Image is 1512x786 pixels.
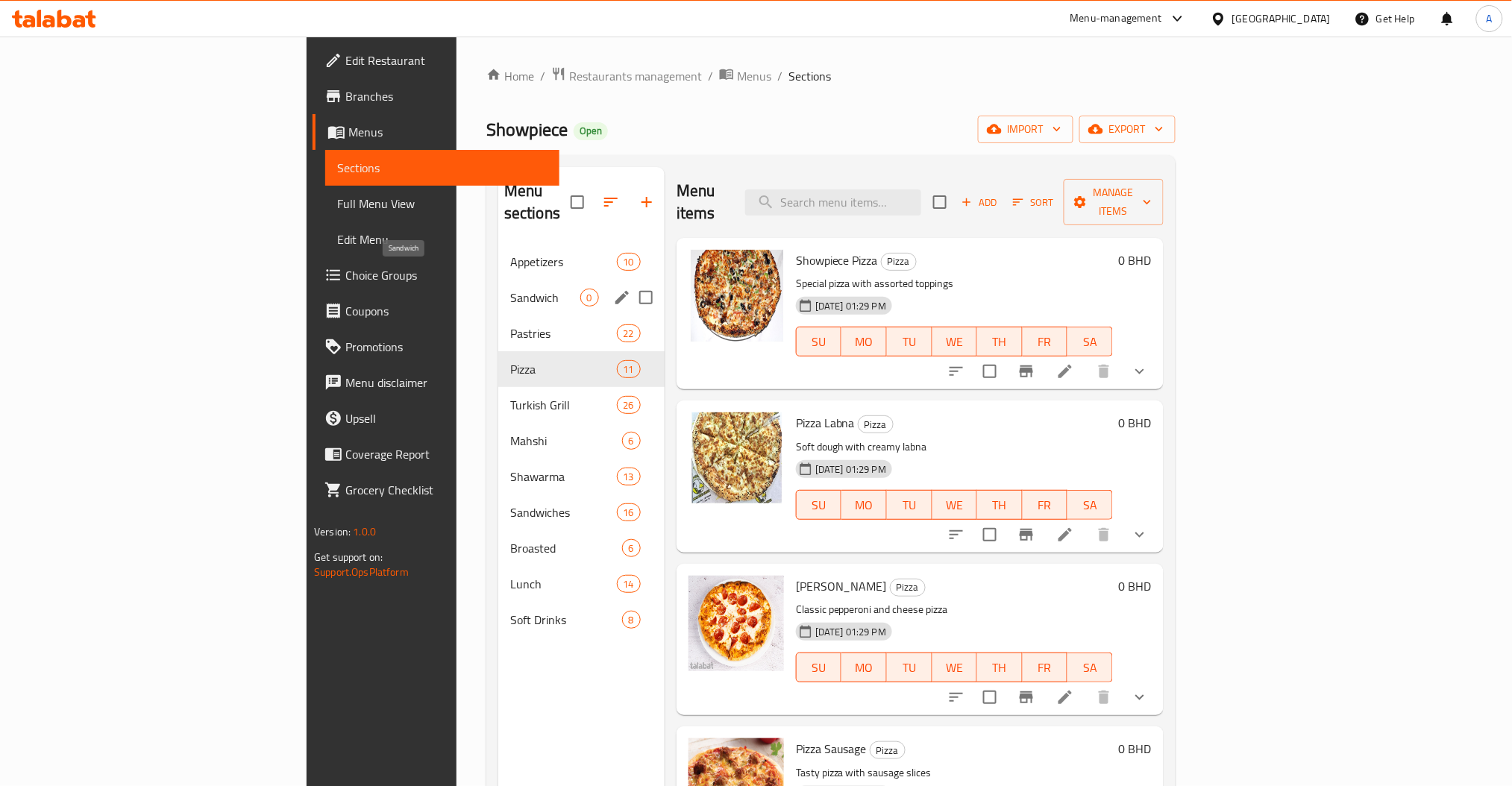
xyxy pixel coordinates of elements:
span: TU [893,331,926,353]
span: Branches [345,87,548,105]
span: WE [938,494,972,516]
img: Pizza Labna [688,412,784,508]
span: Showpiece [486,113,568,146]
button: sort-choices [938,679,974,715]
div: Pizza [858,415,894,433]
span: TH [983,494,1017,516]
button: Branch-specific-item [1008,517,1044,553]
span: MO [847,494,881,516]
span: Pastries [510,324,617,342]
div: items [617,468,641,485]
nav: Menu sections [498,238,665,644]
div: Sandwich0edit [498,280,665,315]
a: Edit Restaurant [313,43,559,78]
span: 1.0.0 [354,522,377,541]
span: Sort [1013,194,1054,211]
span: TH [983,331,1017,353]
span: MO [847,331,881,353]
span: SA [1073,494,1107,516]
svg: Show Choices [1131,526,1149,544]
button: WE [932,327,978,356]
a: Sections [325,150,559,186]
h6: 0 BHD [1119,250,1152,271]
div: Sandwiches16 [498,494,665,530]
span: SA [1073,331,1107,353]
button: Add [956,191,1003,214]
button: delete [1086,517,1122,553]
span: Pizza Sausage [796,738,867,760]
div: items [622,611,641,629]
span: Sandwiches [510,503,617,521]
a: Edit menu item [1056,362,1074,380]
a: Upsell [313,400,559,436]
span: 22 [618,327,640,341]
div: items [617,253,641,271]
button: Branch-specific-item [1008,679,1044,715]
h6: 0 BHD [1119,738,1152,759]
button: edit [611,286,633,309]
span: Menus [737,67,771,85]
span: Get support on: [314,547,383,567]
p: Classic pepperoni and cheese pizza [796,600,1113,619]
a: Coverage Report [313,436,559,472]
span: FR [1029,657,1062,679]
button: SU [796,653,841,682]
h2: Menu items [677,180,727,224]
p: Special pizza with assorted toppings [796,274,1113,293]
a: Full Menu View [325,186,559,221]
div: Pizza [890,579,926,597]
button: WE [932,653,978,682]
span: Appetizers [510,253,617,271]
svg: Show Choices [1131,362,1149,380]
span: 10 [618,255,640,269]
div: items [617,324,641,342]
span: Edit Menu [337,230,548,248]
span: Sort items [1003,191,1064,214]
a: Grocery Checklist [313,472,559,508]
button: FR [1023,327,1068,356]
div: Shawarma [510,468,617,485]
span: Select to update [974,519,1006,550]
span: Add item [956,191,1003,214]
div: Mahshi6 [498,423,665,459]
nav: breadcrumb [486,66,1176,86]
span: [DATE] 01:29 PM [809,625,892,639]
span: Coupons [345,302,548,320]
div: items [617,575,641,593]
button: import [978,116,1073,143]
button: WE [932,490,978,520]
div: Pastries22 [498,315,665,351]
p: Tasty pizza with sausage slices [796,764,1113,782]
span: SU [803,331,835,353]
button: TH [977,490,1023,520]
span: SU [803,494,835,516]
button: TH [977,653,1023,682]
span: Choice Groups [345,266,548,284]
button: MO [841,327,887,356]
span: SU [803,657,835,679]
div: Broasted [510,539,622,557]
span: Select to update [974,682,1006,713]
span: Coverage Report [345,445,548,463]
button: TU [887,490,932,520]
span: Full Menu View [337,195,548,213]
button: Sort [1009,191,1058,214]
button: FR [1023,490,1068,520]
button: MO [841,490,887,520]
div: Appetizers10 [498,244,665,280]
div: Turkish Grill26 [498,387,665,423]
svg: Show Choices [1131,688,1149,706]
div: Pizza11 [498,351,665,387]
span: [DATE] 01:29 PM [809,462,892,477]
li: / [777,67,782,85]
span: TU [893,657,926,679]
span: 13 [618,470,640,484]
div: Lunch [510,575,617,593]
div: Soft Drinks [510,611,622,629]
span: 26 [618,398,640,412]
button: show more [1122,353,1158,389]
span: import [990,120,1061,139]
